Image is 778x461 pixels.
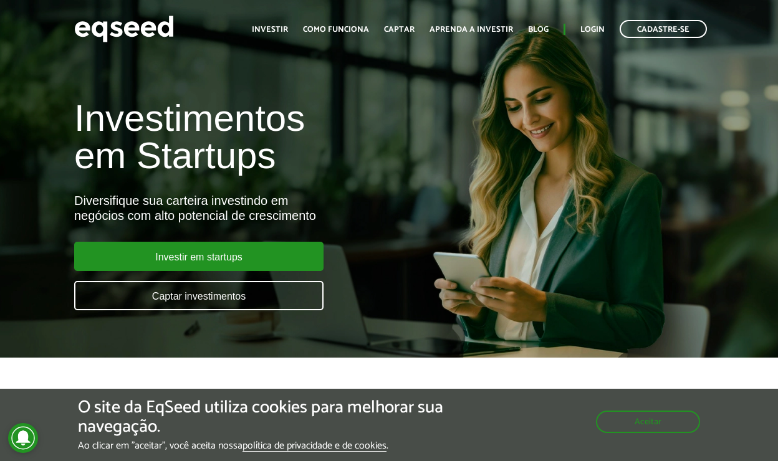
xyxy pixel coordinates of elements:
a: política de privacidade e de cookies [243,441,387,452]
a: Captar [384,26,415,34]
button: Aceitar [596,411,700,433]
a: Login [580,26,605,34]
p: Ao clicar em "aceitar", você aceita nossa . [78,440,451,452]
a: Investir em startups [74,242,324,271]
a: Aprenda a investir [430,26,513,34]
h1: Investimentos em Startups [74,100,444,174]
img: EqSeed [74,12,174,45]
h5: O site da EqSeed utiliza cookies para melhorar sua navegação. [78,398,451,437]
a: Captar investimentos [74,281,324,310]
a: Como funciona [303,26,369,34]
a: Blog [528,26,549,34]
a: Investir [252,26,288,34]
div: Diversifique sua carteira investindo em negócios com alto potencial de crescimento [74,193,444,223]
a: Cadastre-se [620,20,707,38]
